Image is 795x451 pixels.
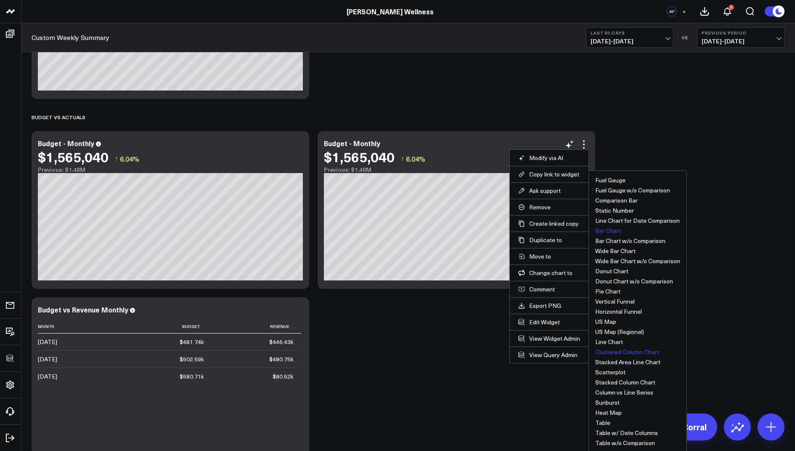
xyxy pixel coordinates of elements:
div: $1,565,040 [324,149,395,164]
button: Donut Chart w/o Comparison [595,278,673,284]
button: Table w/ Date Columns [595,430,658,436]
b: Previous Period [702,30,780,35]
div: Budget vs Actuals [32,107,85,127]
th: Budget [122,320,212,334]
button: Sunburst [595,400,620,406]
span: 6.04% [120,154,139,163]
button: Column vs Line Series [595,390,653,395]
div: Budget - Monthly [38,139,94,148]
a: Custom Weekly Summary [32,33,109,42]
button: Duplicate to [518,236,580,244]
button: Change chart to [518,269,580,277]
div: [DATE] [38,355,57,363]
button: Create linked copy [518,220,580,227]
th: Revenue [212,320,301,334]
span: [DATE] - [DATE] [702,38,780,45]
span: [DATE] - [DATE] [591,38,669,45]
button: Move to [518,253,580,260]
b: Last 90 Days [591,30,669,35]
a: SQL Client [3,351,19,366]
button: Horizontal Funnel [595,309,642,315]
a: View Widget Admin [518,335,580,342]
button: Clustered Column Chart [595,349,659,355]
div: $480.75k [269,355,294,363]
div: $80.52k [273,372,294,381]
div: VS [678,35,693,40]
div: Budget vs Revenue Monthly [38,305,128,314]
button: Remove [518,203,580,211]
div: $481.74k [180,338,204,346]
button: Comparison Bar [595,197,638,203]
a: Export PNG [518,302,580,310]
button: Static Number [595,208,634,213]
button: US Map (Regional) [595,329,644,335]
button: Line Chart [595,339,623,345]
button: Line Chart for Date Comparison [595,218,680,224]
button: Wide Bar Chart [595,248,636,254]
div: $1,565,040 [38,149,109,164]
div: $502.59k [180,355,204,363]
span: ↑ [401,153,404,164]
th: Month [38,320,122,334]
div: Previous: $1.48M [324,166,589,173]
button: Bar Chart w/o Comparison [595,238,665,244]
a: [PERSON_NAME] Wellness [347,7,434,16]
button: Scatterplot [595,369,625,375]
button: + [679,6,689,16]
button: Edit Widget [518,318,580,326]
div: Budget - Monthly [324,139,380,148]
div: $580.71k [180,372,204,381]
button: US Map [595,319,616,325]
button: Heat Map [595,410,622,416]
button: Vertical Funnel [595,299,635,304]
button: Table w/o Comparison [595,440,655,446]
button: Fuel Gauge w/o Comparison [595,187,670,193]
a: Log Out [3,430,19,446]
div: 4 [729,5,734,10]
a: View Query Admin [518,351,580,359]
div: $446.43k [269,338,294,346]
button: Donut Chart [595,268,628,274]
div: [DATE] [38,338,57,346]
div: [DATE] [38,372,57,381]
button: Fuel Gauge [595,177,625,183]
button: Previous Period[DATE]-[DATE] [697,27,784,48]
div: AF [667,6,677,16]
span: + [682,8,686,14]
button: Copy link to widget [518,171,580,178]
button: Last 90 Days[DATE]-[DATE] [586,27,673,48]
button: Modify via AI [518,154,580,162]
span: ↑ [115,153,118,164]
button: Stacked Column Chart [595,379,655,385]
button: Wide Bar Chart w/o Comparison [595,258,680,264]
button: Table [595,420,610,426]
button: Comment [518,286,580,293]
span: 6.04% [406,154,425,163]
button: Bar Chart [595,228,621,234]
button: Pie Chart [595,288,620,294]
div: Previous: $1.48M [38,166,303,173]
button: Stacked Area Line Chart [595,359,660,365]
button: Ask support [518,187,580,195]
